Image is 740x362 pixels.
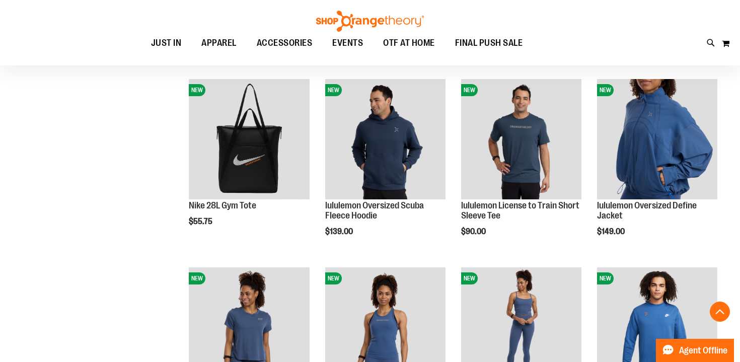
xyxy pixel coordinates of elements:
div: product [184,74,314,252]
span: Agent Offline [679,346,727,355]
span: NEW [189,272,205,284]
span: NEW [597,272,614,284]
span: NEW [461,272,478,284]
span: NEW [597,84,614,96]
img: lululemon Oversized Scuba Fleece Hoodie [325,79,446,199]
div: product [592,74,722,262]
span: NEW [461,84,478,96]
img: Shop Orangetheory [315,11,425,32]
span: OTF AT HOME [383,32,435,54]
img: Nike 28L Gym Tote [189,79,309,199]
img: lululemon Oversized Define Jacket [597,79,717,199]
a: lululemon Oversized Scuba Fleece HoodieNEW [325,79,446,201]
a: lululemon License to Train Short Sleeve TeeNEW [461,79,581,201]
a: lululemon License to Train Short Sleeve Tee [461,200,579,221]
a: lululemon Oversized Define JacketNEW [597,79,717,201]
img: lululemon License to Train Short Sleeve Tee [461,79,581,199]
a: EVENTS [322,32,373,55]
a: OTF AT HOME [373,32,445,55]
a: lululemon Oversized Scuba Fleece Hoodie [325,200,424,221]
span: ACCESSORIES [257,32,313,54]
a: Nike 28L Gym ToteNEW [189,79,309,201]
span: NEW [325,84,342,96]
span: $55.75 [189,217,214,226]
a: lululemon Oversized Define Jacket [597,200,697,221]
span: $90.00 [461,227,487,236]
span: NEW [325,272,342,284]
span: $149.00 [597,227,626,236]
div: product [320,74,451,262]
a: APPAREL [191,32,247,54]
span: FINAL PUSH SALE [455,32,523,54]
span: $139.00 [325,227,354,236]
div: product [456,74,586,262]
span: APPAREL [201,32,237,54]
a: FINAL PUSH SALE [445,32,533,55]
button: Agent Offline [656,339,734,362]
span: JUST IN [151,32,182,54]
button: Back To Top [710,302,730,322]
span: EVENTS [332,32,363,54]
a: Nike 28L Gym Tote [189,200,256,210]
span: NEW [189,84,205,96]
a: ACCESSORIES [247,32,323,55]
a: JUST IN [141,32,192,55]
